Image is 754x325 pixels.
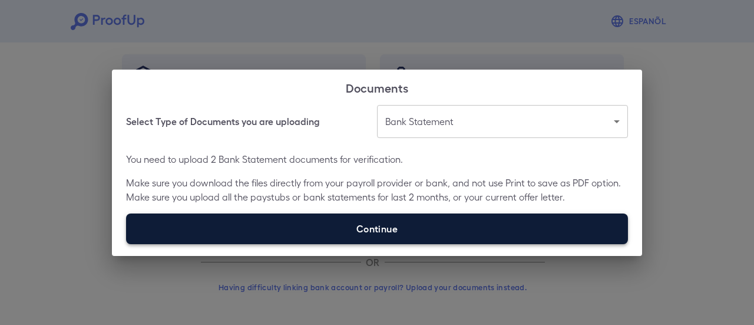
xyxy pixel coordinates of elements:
[126,176,628,204] p: Make sure you download the files directly from your payroll provider or bank, and not use Print t...
[126,214,628,244] label: Continue
[126,114,320,129] h6: Select Type of Documents you are uploading
[126,152,628,166] p: You need to upload 2 Bank Statement documents for verification.
[112,70,642,105] h2: Documents
[377,105,628,138] div: Bank Statement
